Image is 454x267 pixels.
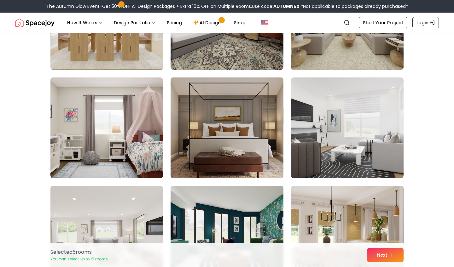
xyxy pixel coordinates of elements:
button: Next [367,248,404,262]
a: Login [412,17,439,28]
a: Pricing [162,16,187,29]
nav: Global [15,13,439,33]
img: Room room-17 [168,75,286,181]
nav: Main [62,16,251,29]
img: Spacejoy Logo [15,16,55,29]
div: The Autumn Glow Event-Get 50% OFF All Design Packages + Extra 10% OFF on Multiple Rooms. [46,3,408,9]
span: Use code: [252,3,300,9]
img: Room room-18 [291,77,404,178]
img: Room room-16 [50,77,163,178]
a: Start Your Project [359,17,407,28]
img: United States [261,19,268,26]
button: Design Portfolio [109,16,160,29]
p: You can select up to 15 rooms [50,257,108,262]
a: AI Design [188,16,228,29]
b: AUTUMN50 [273,3,300,9]
p: Selected 5 room s [50,248,108,256]
button: How It Works [62,16,108,29]
a: Spacejoy [15,16,55,29]
a: Shop [229,16,251,29]
span: *Not applicable to packages already purchased* [300,3,408,9]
